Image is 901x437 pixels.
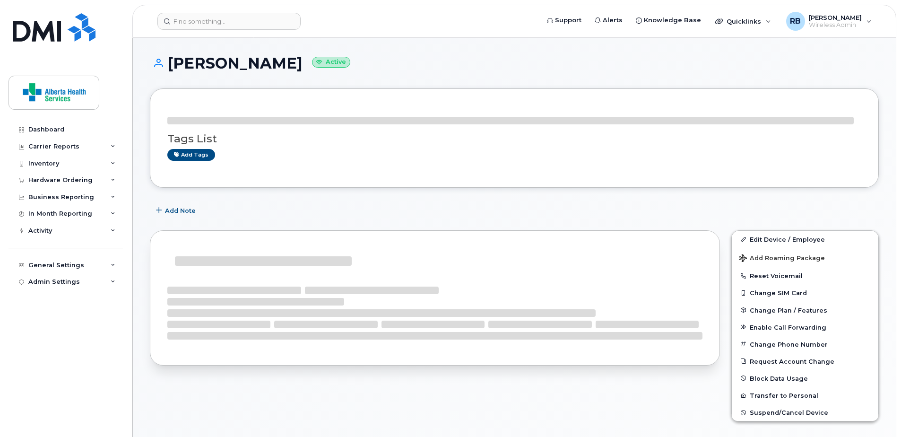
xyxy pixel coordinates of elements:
[750,306,827,314] span: Change Plan / Features
[732,284,878,301] button: Change SIM Card
[732,302,878,319] button: Change Plan / Features
[732,336,878,353] button: Change Phone Number
[732,370,878,387] button: Block Data Usage
[732,387,878,404] button: Transfer to Personal
[312,57,350,68] small: Active
[732,353,878,370] button: Request Account Change
[732,248,878,267] button: Add Roaming Package
[167,133,861,145] h3: Tags List
[750,409,828,416] span: Suspend/Cancel Device
[165,206,196,215] span: Add Note
[167,149,215,161] a: Add tags
[732,404,878,421] button: Suspend/Cancel Device
[739,254,825,263] span: Add Roaming Package
[750,323,826,331] span: Enable Call Forwarding
[150,202,204,219] button: Add Note
[732,267,878,284] button: Reset Voicemail
[732,231,878,248] a: Edit Device / Employee
[732,319,878,336] button: Enable Call Forwarding
[150,55,879,71] h1: [PERSON_NAME]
